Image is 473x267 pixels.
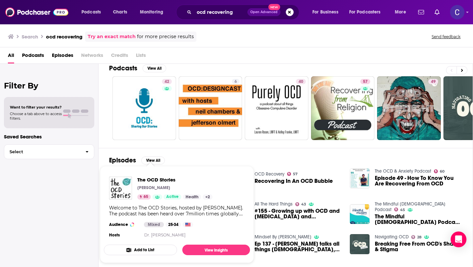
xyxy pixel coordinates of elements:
span: 43 [301,203,306,206]
a: Episode 49 - How To Know You Are Recovering From OCD [375,175,462,186]
button: open menu [345,7,390,17]
a: Recovering In An OCD Bubble [255,178,333,184]
span: Charts [113,8,127,17]
img: Episode 49 - How To Know You Are Recovering From OCD [350,168,370,188]
span: Monitoring [140,8,163,17]
a: All [8,50,14,63]
a: EpisodesView All [109,156,165,164]
p: [PERSON_NAME] [137,185,170,190]
a: Mindset By Dave Podcast [255,234,311,240]
button: Open AdvancedNew [247,8,281,16]
h3: Search [22,34,38,40]
a: View Insights [182,245,250,255]
a: 49 [377,76,441,140]
span: Networks [81,50,103,63]
span: For Business [312,8,338,17]
div: Search podcasts, credits, & more... [182,5,305,20]
a: Breaking Free From OCD's Shame & Stigma [375,241,462,252]
button: View All [143,64,166,72]
a: Navigating OCD [375,234,409,240]
a: Try an exact match [88,33,136,40]
a: 57 [360,79,370,84]
span: Want to filter your results? [10,105,62,109]
a: 43 [295,202,306,206]
button: Select [4,144,94,159]
a: +2 [203,194,213,200]
img: User Profile [450,5,464,19]
a: The OCD Stories [137,177,213,183]
span: Logged in as publicityxxtina [450,5,464,19]
a: 65 [137,194,151,200]
img: Breaking Free From OCD's Shame & Stigma [350,234,370,254]
a: Show notifications dropdown [432,7,442,18]
h2: Filter By [4,81,94,90]
a: 57 [311,76,375,140]
p: Saved Searches [4,133,94,140]
input: Search podcasts, credits, & more... [194,7,247,17]
div: 25-34 [166,222,181,227]
button: open menu [135,7,172,17]
span: New [268,4,280,10]
a: 28 [411,235,421,239]
h3: ocd recovering [46,34,82,40]
span: for more precise results [137,33,194,40]
div: Welcome to The OCD Stories, hosted by [PERSON_NAME]. The podcast has been heard over 7million tim... [109,205,245,217]
img: The Mindful Muslim Podcast #31 – Recovering from Childhood Trauma, PTSD and OCD with Madiyah Rana [350,204,370,224]
a: Ep 137 - Claudia Van-Nimwegen talks all things non-binary, asexual, autistic, recovering eating d... [255,241,342,252]
span: 49 [431,79,436,85]
a: 60 [434,169,444,173]
a: Show notifications dropdown [416,7,427,18]
span: Podcasts [81,8,101,17]
a: 42 [162,79,172,84]
a: 6 [179,76,242,140]
span: Choose a tab above to access filters. [10,111,62,121]
h3: Audience [109,222,139,227]
a: 57 [287,172,298,176]
h2: Podcasts [109,64,137,72]
a: All The Hard Things [255,201,293,207]
span: Open Advanced [250,11,278,14]
span: Select [4,150,80,154]
a: PodcastsView All [109,64,166,72]
button: open menu [390,7,414,17]
button: Send feedback [430,34,462,39]
span: Credits [111,50,128,63]
span: 45 [400,208,405,211]
button: open menu [77,7,109,17]
button: Show profile menu [450,5,464,19]
a: Health [183,194,201,200]
span: Lists [136,50,146,63]
span: 6 [235,79,237,85]
button: Add to List [104,245,177,255]
span: For Podcasters [349,8,381,17]
a: Podcasts [22,50,44,63]
img: Podchaser - Follow, Share and Rate Podcasts [5,6,68,18]
img: The OCD Stories [109,177,132,200]
h4: Hosts [109,232,120,238]
span: 60 [440,170,444,173]
a: Charts [109,7,131,17]
button: View All [141,157,165,164]
span: 65 [144,194,148,200]
span: Ep 137 - [PERSON_NAME] talks all things [DEMOGRAPHIC_DATA], [DEMOGRAPHIC_DATA], autistic, recover... [255,241,342,252]
span: 28 [417,236,421,239]
span: 40 [299,79,303,85]
a: #155 - Growing up with OCD and PTSD and Recovering with Exposure Therapy with Teagan Miller [255,208,342,219]
a: Dr. [PERSON_NAME] [144,232,186,237]
span: More [395,8,406,17]
a: OCD Recovery [255,171,284,177]
div: Mixed [144,222,164,227]
button: open menu [308,7,347,17]
a: Episodes [52,50,73,63]
a: 6 [232,79,239,84]
span: Active [166,194,179,200]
